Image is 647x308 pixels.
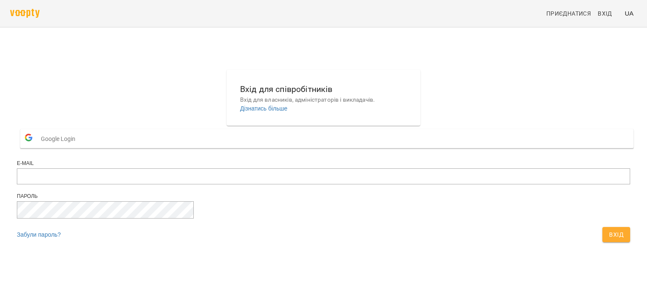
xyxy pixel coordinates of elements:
[240,83,407,96] h6: Вхід для співробітників
[543,6,594,21] a: Приєднатися
[240,96,407,104] p: Вхід для власників, адміністраторів і викладачів.
[10,9,40,18] img: voopty.png
[240,105,287,112] a: Дізнатись більше
[594,6,621,21] a: Вхід
[625,9,634,18] span: UA
[17,231,61,238] a: Забули пароль?
[17,160,630,167] div: E-mail
[609,230,623,240] span: Вхід
[598,8,612,19] span: Вхід
[621,5,637,21] button: UA
[41,130,80,147] span: Google Login
[546,8,591,19] span: Приєднатися
[20,129,634,148] button: Google Login
[602,227,630,242] button: Вхід
[17,193,630,200] div: Пароль
[233,76,414,119] button: Вхід для співробітниківВхід для власників, адміністраторів і викладачів.Дізнатись більше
